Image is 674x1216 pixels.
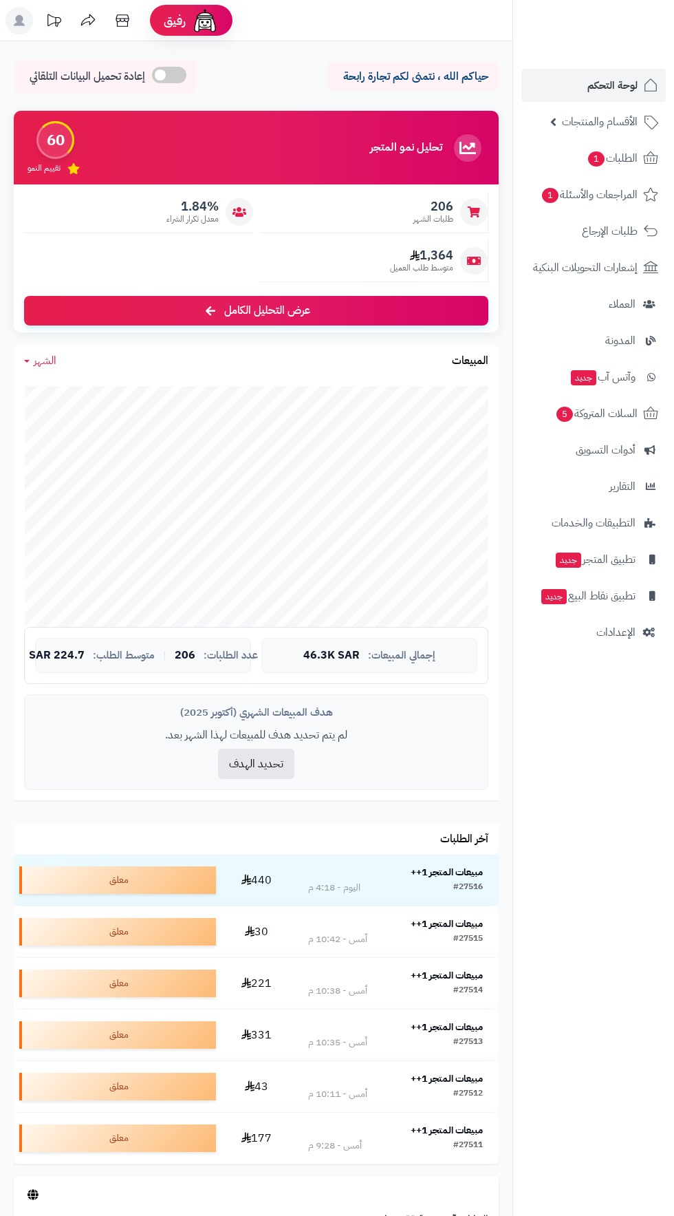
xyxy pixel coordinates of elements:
div: #27511 [453,1139,483,1153]
span: الطلبات [587,149,638,168]
strong: مبيعات المتجر 1++ [411,968,483,983]
span: الأقسام والمنتجات [562,112,638,131]
span: المدونة [605,331,635,350]
span: جديد [571,370,596,385]
a: التقارير [521,470,666,503]
a: العملاء [521,288,666,321]
div: أمس - 10:42 م [308,932,367,946]
span: 1 [587,151,605,167]
span: التقارير [609,477,635,496]
span: لوحة التحكم [587,76,638,95]
span: التطبيقات والخدمات [552,513,635,533]
span: متوسط طلب العميل [390,262,453,274]
div: اليوم - 4:18 م [308,881,360,895]
span: السلات المتروكة [555,404,638,423]
a: الإعدادات [521,616,666,649]
div: #27512 [453,1087,483,1101]
a: المراجعات والأسئلة1 [521,178,666,211]
span: تقييم النمو [28,162,61,174]
a: وآتس آبجديد [521,361,666,394]
p: حياكم الله ، نتمنى لكم تجارة رابحة [337,69,488,85]
h3: تحليل نمو المتجر [370,142,442,154]
a: تحديثات المنصة [36,7,71,38]
span: 224.7 SAR [29,650,85,662]
span: جديد [541,589,567,604]
a: لوحة التحكم [521,69,666,102]
div: #27514 [453,984,483,998]
a: عرض التحليل الكامل [24,296,488,326]
span: إعادة تحميل البيانات التلقائي [30,69,145,85]
span: المراجعات والأسئلة [541,185,638,204]
span: إجمالي المبيعات: [368,650,435,661]
div: أمس - 10:35 م [308,1036,367,1049]
span: معدل تكرار الشراء [166,213,219,225]
p: لم يتم تحديد هدف للمبيعات لهذا الشهر بعد. [35,727,477,743]
span: إشعارات التحويلات البنكية [533,258,638,277]
div: #27515 [453,932,483,946]
a: المدونة [521,324,666,357]
div: معلق [19,970,216,997]
img: logo-2.png [580,10,661,39]
span: تطبيق نقاط البيع [540,586,635,606]
span: 1 [541,187,559,204]
td: 331 [221,1010,292,1060]
span: العملاء [609,295,635,314]
div: #27516 [453,881,483,895]
span: طلبات الشهر [413,213,453,225]
button: تحديد الهدف [218,749,294,779]
span: 5 [556,406,574,423]
span: متوسط الطلب: [93,650,155,661]
span: 1.84% [166,199,219,214]
div: هدف المبيعات الشهري (أكتوبر 2025) [35,705,477,720]
td: 221 [221,958,292,1009]
span: عدد الطلبات: [204,650,258,661]
span: الشهر [34,352,56,369]
a: إشعارات التحويلات البنكية [521,251,666,284]
a: الشهر [24,353,56,369]
div: أمس - 10:38 م [308,984,367,998]
a: الطلبات1 [521,142,666,175]
span: تطبيق المتجر [554,550,635,569]
a: السلات المتروكة5 [521,397,666,430]
a: طلبات الإرجاع [521,215,666,248]
span: الإعدادات [596,623,635,642]
a: أدوات التسويق [521,434,666,467]
span: 206 [175,650,195,662]
a: تطبيق المتجرجديد [521,543,666,576]
td: 43 [221,1061,292,1112]
td: 177 [221,1113,292,1164]
div: معلق [19,1124,216,1152]
h3: المبيعات [452,355,488,367]
a: التطبيقات والخدمات [521,506,666,540]
div: معلق [19,866,216,894]
div: أمس - 9:28 م [308,1139,362,1153]
div: معلق [19,918,216,946]
span: | [163,650,166,661]
span: وآتس آب [569,367,635,387]
td: 30 [221,906,292,957]
span: عرض التحليل الكامل [224,303,310,319]
div: #27513 [453,1036,483,1049]
td: 440 [221,855,292,906]
strong: مبيعات المتجر 1++ [411,865,483,879]
div: معلق [19,1073,216,1100]
span: 1,364 [390,248,453,263]
img: ai-face.png [191,7,219,34]
a: تطبيق نقاط البيعجديد [521,579,666,612]
span: جديد [556,553,581,568]
strong: مبيعات المتجر 1++ [411,1123,483,1138]
div: أمس - 10:11 م [308,1087,367,1101]
h3: آخر الطلبات [440,833,488,846]
span: أدوات التسويق [576,440,635,460]
span: 46.3K SAR [303,650,360,662]
span: 206 [413,199,453,214]
span: طلبات الإرجاع [582,222,638,241]
span: رفيق [164,12,186,29]
strong: مبيعات المتجر 1++ [411,1020,483,1034]
strong: مبيعات المتجر 1++ [411,917,483,931]
strong: مبيعات المتجر 1++ [411,1071,483,1086]
div: معلق [19,1021,216,1049]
